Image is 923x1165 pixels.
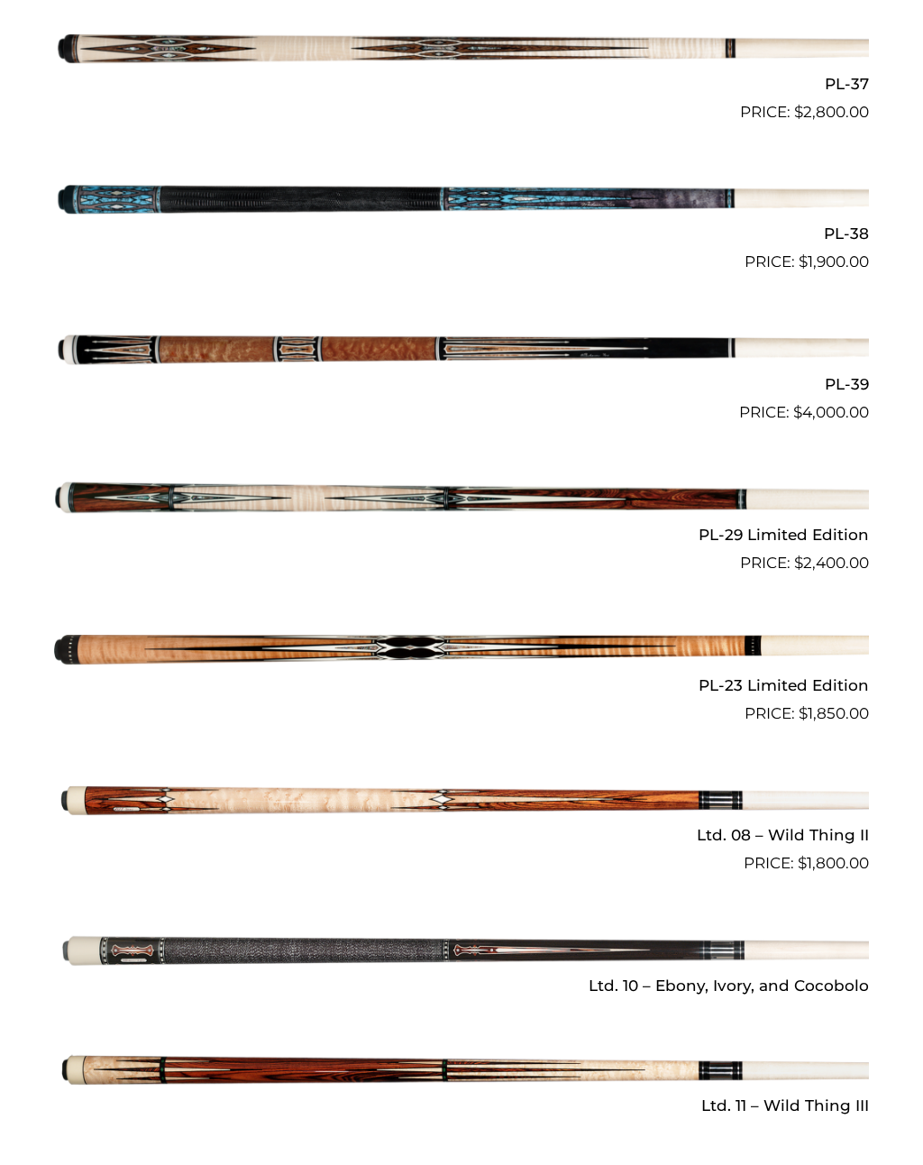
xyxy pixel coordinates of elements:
img: Ltd. 11 - Wild Thing III [54,1003,869,1138]
img: PL-39 [54,281,869,417]
bdi: 2,400.00 [794,554,869,572]
a: Ltd. 08 – Wild Thing II $1,800.00 [54,733,869,876]
img: Ltd. 10 - Ebony, Ivory, and Cocobolo [54,883,869,1018]
span: $ [794,103,803,121]
a: PL-39 $4,000.00 [54,281,869,424]
a: Ltd. 11 – Wild Thing III [54,1003,869,1123]
img: Ltd. 08 - Wild Thing II [54,733,869,868]
span: $ [799,252,808,271]
span: $ [799,704,808,722]
a: PL-38 $1,900.00 [54,132,869,274]
bdi: 1,800.00 [798,854,869,872]
img: PL-23 Limited Edition [54,582,869,718]
img: PL-38 [54,132,869,267]
span: $ [793,403,802,421]
a: Ltd. 10 – Ebony, Ivory, and Cocobolo [54,883,869,1003]
a: PL-29 Limited Edition $2,400.00 [54,432,869,574]
bdi: 1,900.00 [799,252,869,271]
bdi: 2,800.00 [794,103,869,121]
span: $ [794,554,803,572]
span: $ [798,854,807,872]
img: PL-29 Limited Edition [54,432,869,567]
bdi: 4,000.00 [793,403,869,421]
bdi: 1,850.00 [799,704,869,722]
a: PL-23 Limited Edition $1,850.00 [54,582,869,725]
